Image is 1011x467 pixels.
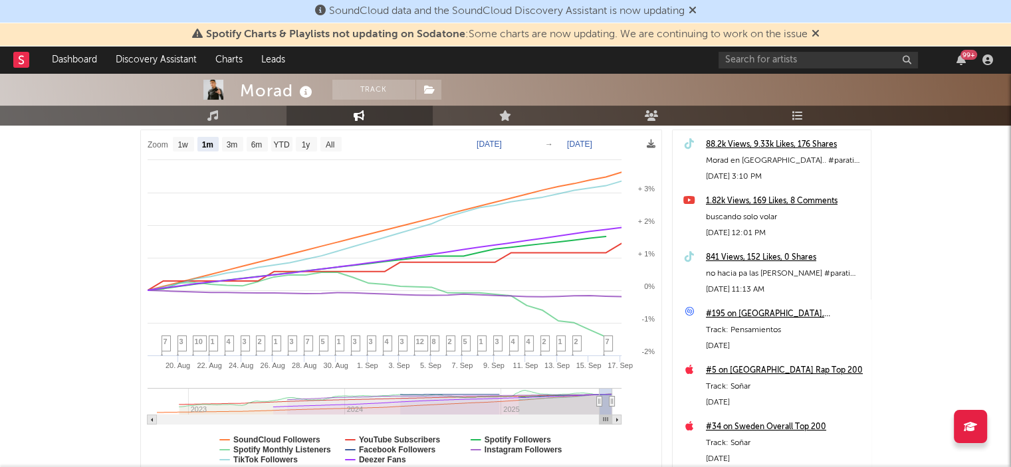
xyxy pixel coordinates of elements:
[329,6,685,17] span: SoundCloud data and the SoundCloud Discovery Assistant is now updating
[608,361,633,369] text: 17. Sep
[206,29,465,40] span: Spotify Charts & Playlists not updating on Sodatone
[706,282,864,298] div: [DATE] 11:13 AM
[960,50,977,60] div: 99 +
[306,337,310,345] span: 7
[292,361,316,369] text: 28. Aug
[416,337,424,345] span: 12
[243,337,247,345] span: 3
[164,337,168,345] span: 7
[337,337,341,345] span: 1
[706,137,864,153] a: 88.2k Views, 9.33k Likes, 176 Shares
[356,361,378,369] text: 1. Sep
[483,361,504,369] text: 9. Sep
[227,337,231,345] span: 4
[542,337,546,345] span: 2
[290,337,294,345] span: 3
[451,361,473,369] text: 7. Sep
[251,140,262,149] text: 6m
[706,266,864,282] div: no hacia pa las [PERSON_NAME] #parati #benyjr #fypp #morad #rvfv
[637,250,655,258] text: + 1%
[325,140,334,149] text: All
[511,337,515,345] span: 4
[388,361,409,369] text: 3. Sep
[512,361,538,369] text: 11. Sep
[637,217,655,225] text: + 2%
[545,140,553,149] text: →
[165,361,189,369] text: 20. Aug
[197,361,221,369] text: 22. Aug
[369,337,373,345] span: 3
[637,185,655,193] text: + 3%
[706,153,864,169] div: Morad en [GEOGRAPHIC_DATA].. #parati #benyjr #fypp #morad #[GEOGRAPHIC_DATA]
[274,337,278,345] span: 1
[706,193,864,209] a: 1.82k Views, 169 Likes, 8 Comments
[240,80,316,102] div: Morad
[544,361,569,369] text: 13. Sep
[179,337,183,345] span: 3
[463,337,467,345] span: 5
[233,435,320,444] text: SoundCloud Followers
[477,140,502,149] text: [DATE]
[706,451,864,467] div: [DATE]
[812,29,820,40] span: Dismiss
[201,140,213,149] text: 1m
[323,361,348,369] text: 30. Aug
[956,54,966,65] button: 99+
[706,209,864,225] div: buscando solo volar
[644,282,655,290] text: 0%
[419,361,441,369] text: 5. Sep
[301,140,310,149] text: 1y
[567,140,592,149] text: [DATE]
[706,250,864,266] div: 841 Views, 152 Likes, 0 Shares
[206,29,808,40] span: : Some charts are now updating. We are continuing to work on the issue
[385,337,389,345] span: 4
[706,225,864,241] div: [DATE] 12:01 PM
[558,337,562,345] span: 1
[641,347,655,355] text: -2%
[719,52,918,68] input: Search for artists
[479,337,483,345] span: 1
[228,361,253,369] text: 24. Aug
[706,435,864,451] div: Track: Soñar
[689,6,697,17] span: Dismiss
[706,338,864,354] div: [DATE]
[195,337,203,345] span: 10
[148,140,168,149] text: Zoom
[484,445,562,454] text: Instagram Followers
[706,306,864,322] a: #195 on [GEOGRAPHIC_DATA], [GEOGRAPHIC_DATA]
[106,47,206,73] a: Discovery Assistant
[526,337,530,345] span: 4
[706,395,864,411] div: [DATE]
[358,455,405,464] text: Deezer Fans
[574,337,578,345] span: 2
[233,445,331,454] text: Spotify Monthly Listeners
[353,337,357,345] span: 3
[358,445,435,454] text: Facebook Followers
[495,337,499,345] span: 3
[252,47,294,73] a: Leads
[576,361,601,369] text: 15. Sep
[606,337,610,345] span: 7
[706,419,864,435] a: #34 on Sweden Overall Top 200
[206,47,252,73] a: Charts
[706,169,864,185] div: [DATE] 3:10 PM
[706,322,864,338] div: Track: Pensamientos
[358,435,440,444] text: YouTube Subscribers
[706,379,864,395] div: Track: Soñar
[641,315,655,323] text: -1%
[260,361,284,369] text: 26. Aug
[400,337,404,345] span: 3
[432,337,436,345] span: 8
[233,455,298,464] text: TikTok Followers
[321,337,325,345] span: 5
[448,337,452,345] span: 2
[706,363,864,379] a: #5 on [GEOGRAPHIC_DATA] Rap Top 200
[177,140,188,149] text: 1w
[211,337,215,345] span: 1
[332,80,415,100] button: Track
